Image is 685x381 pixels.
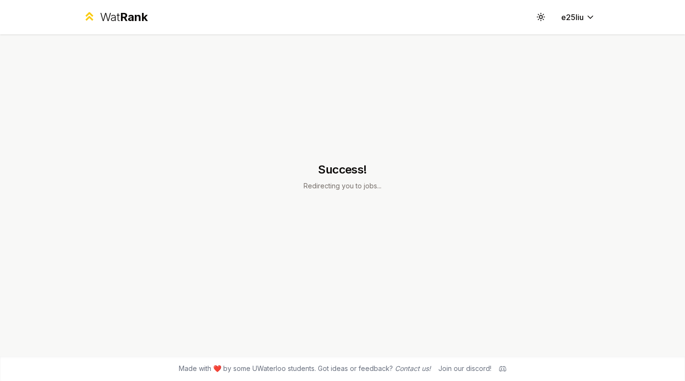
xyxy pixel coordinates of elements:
[120,10,148,24] span: Rank
[100,10,148,25] div: Wat
[83,10,148,25] a: WatRank
[438,364,491,373] div: Join our discord!
[554,9,603,26] button: e25liu
[304,181,381,191] p: Redirecting you to jobs...
[304,162,381,177] h1: Success!
[179,364,431,373] span: Made with ❤️ by some UWaterloo students. Got ideas or feedback?
[561,11,584,23] span: e25liu
[395,364,431,372] a: Contact us!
